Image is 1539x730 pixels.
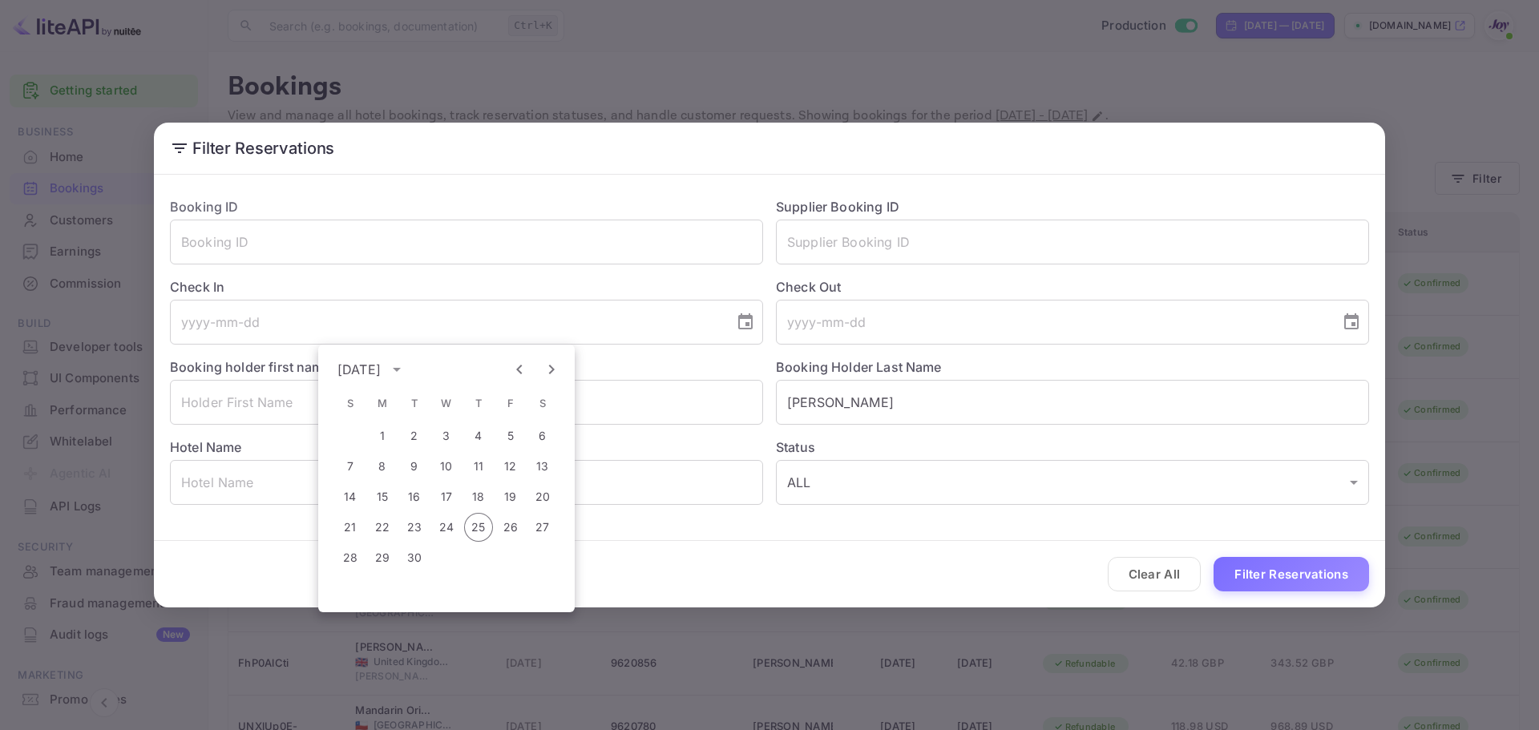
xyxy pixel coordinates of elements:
[336,388,365,420] span: Sunday
[400,388,429,420] span: Tuesday
[337,360,381,379] div: [DATE]
[776,300,1329,345] input: yyyy-mm-dd
[432,452,461,481] button: 10
[368,421,397,450] button: 1
[170,220,763,264] input: Booking ID
[464,482,493,511] button: 18
[400,482,429,511] button: 16
[776,438,1369,457] label: Status
[400,421,429,450] button: 2
[729,306,761,338] button: Choose date
[170,199,239,215] label: Booking ID
[776,380,1369,425] input: Holder Last Name
[776,277,1369,296] label: Check Out
[170,439,242,455] label: Hotel Name
[1335,306,1367,338] button: Choose date
[336,482,365,511] button: 14
[496,421,525,450] button: 5
[496,452,525,481] button: 12
[528,513,557,542] button: 27
[154,123,1385,174] h2: Filter Reservations
[776,359,942,375] label: Booking Holder Last Name
[1108,557,1202,591] button: Clear All
[432,388,461,420] span: Wednesday
[528,482,557,511] button: 20
[464,452,493,481] button: 11
[496,482,525,511] button: 19
[464,388,493,420] span: Thursday
[528,452,557,481] button: 13
[432,421,461,450] button: 3
[432,513,461,542] button: 24
[400,543,429,572] button: 30
[400,452,429,481] button: 9
[336,513,365,542] button: 21
[368,543,397,572] button: 29
[496,388,525,420] span: Friday
[496,513,525,542] button: 26
[170,380,763,425] input: Holder First Name
[386,358,408,381] button: calendar view is open, switch to year view
[368,482,397,511] button: 15
[528,388,557,420] span: Saturday
[776,220,1369,264] input: Supplier Booking ID
[170,359,331,375] label: Booking holder first name
[464,421,493,450] button: 4
[464,513,493,542] button: 25
[538,356,565,383] button: Next month
[170,300,723,345] input: yyyy-mm-dd
[432,482,461,511] button: 17
[170,277,763,296] label: Check In
[400,513,429,542] button: 23
[506,356,533,383] button: Previous month
[776,199,899,215] label: Supplier Booking ID
[170,460,763,505] input: Hotel Name
[368,513,397,542] button: 22
[336,452,365,481] button: 7
[368,452,397,481] button: 8
[368,388,397,420] span: Monday
[1214,557,1369,591] button: Filter Reservations
[336,543,365,572] button: 28
[528,421,557,450] button: 6
[776,460,1369,505] div: ALL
